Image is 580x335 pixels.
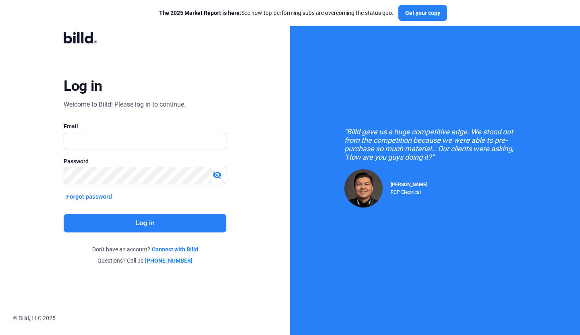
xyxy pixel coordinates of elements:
button: Log in [64,214,226,232]
div: RDP Electrical [391,187,427,195]
mat-icon: visibility_off [212,170,222,180]
div: Questions? Call us [64,257,226,265]
div: Email [64,122,226,130]
a: [PHONE_NUMBER] [145,257,193,265]
button: Get your copy [398,5,447,21]
span: [PERSON_NAME] [391,182,427,187]
div: See how top-performing subs are overcoming the status quo. [159,9,394,17]
div: Log in [64,77,102,95]
a: Connect with Billd [152,245,198,253]
button: Forgot password [64,192,114,201]
span: The 2025 Market Report is here: [159,10,241,16]
div: "Billd gave us a huge competitive edge. We stood out from the competition because we were able to... [344,127,526,161]
div: Don't have an account? [64,245,226,253]
img: Raul Pacheco [344,169,383,208]
div: Welcome to Billd! Please log in to continue. [64,100,186,109]
div: Password [64,157,226,165]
